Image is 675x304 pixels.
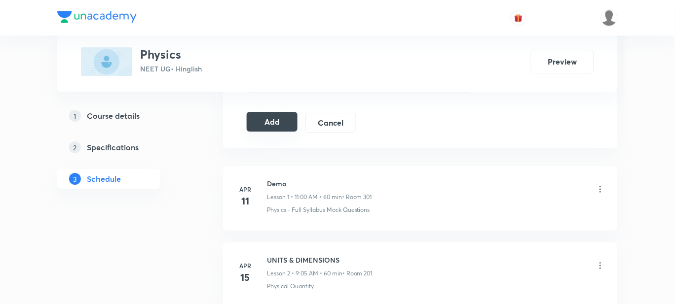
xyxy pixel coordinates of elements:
p: NEET UG • Hinglish [140,64,202,74]
h4: 11 [235,194,255,208]
a: 2Specifications [57,137,191,157]
h4: 15 [235,270,255,285]
p: Lesson 1 • 11:00 AM • 60 min [267,193,342,202]
h6: Apr [235,185,255,194]
h6: Apr [235,261,255,270]
p: Physics - Full Syllabus Mock Questions [267,205,370,214]
p: • Room 201 [342,269,373,278]
p: • Room 301 [342,193,372,202]
h6: UNITS & DIMENSIONS [267,255,373,265]
h5: Course details [87,110,140,122]
img: 3B4E75B7-F3D9-4587-BF23-B883F1EAA1AB_plus.png [81,47,132,76]
img: Company Logo [57,11,137,23]
p: Lesson 2 • 9:05 AM • 60 min [267,269,342,278]
h6: Demo [267,178,372,189]
img: avatar [514,13,523,22]
a: Company Logo [57,11,137,25]
img: Aamir Yousuf [601,9,618,26]
h5: Schedule [87,173,121,185]
p: 2 [69,141,81,153]
button: avatar [511,10,526,26]
button: Add [247,112,298,132]
a: 1Course details [57,106,191,126]
button: Preview [531,50,594,73]
h3: Physics [140,47,202,62]
p: 3 [69,173,81,185]
p: 1 [69,110,81,122]
p: Physical Quantity [267,282,314,291]
button: Cancel [305,113,356,133]
h5: Specifications [87,141,139,153]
